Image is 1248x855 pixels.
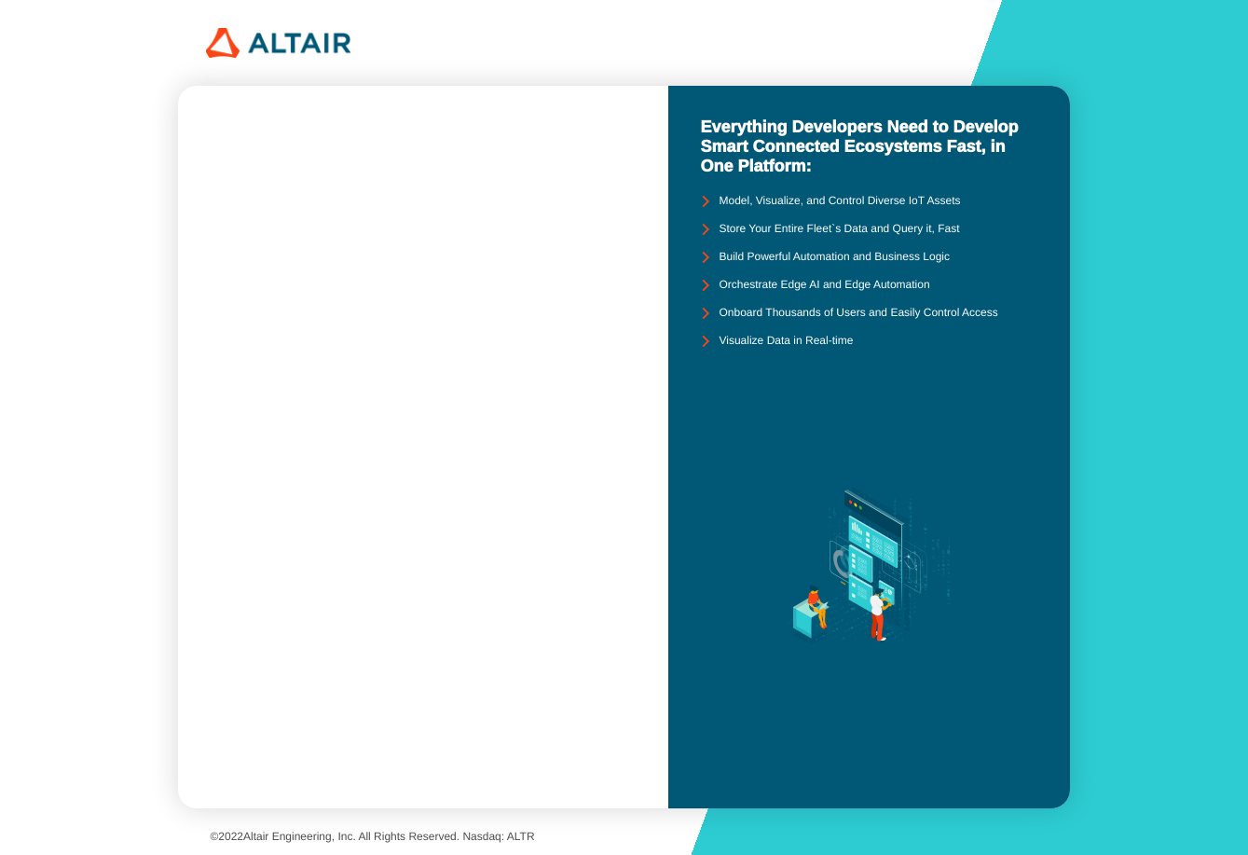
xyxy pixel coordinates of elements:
[206,28,350,58] img: 320px-Altair_logo.png
[719,223,959,236] unity-typography: Store Your Entire Fleet`s Data and Query it, Fast
[700,117,1037,175] unity-typography: Everything Developers Need to Develop Smart Connected Ecosystems Fast, in One Platform:
[719,335,853,348] unity-typography: Visualize Data in Real-time
[760,355,979,777] img: background.svg
[210,831,1037,844] p: © Altair Engineering, Inc. All Rights Reserved. Nasdaq: ALTR
[218,830,243,843] span: 2022
[719,251,949,264] unity-typography: Build Powerful Automation and Business Logic
[719,307,997,320] unity-typography: Onboard Thousands of Users and Easily Control Access
[719,279,929,292] unity-typography: Orchestrate Edge AI and Edge Automation
[719,195,960,208] unity-typography: Model, Visualize, and Control Diverse IoT Assets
